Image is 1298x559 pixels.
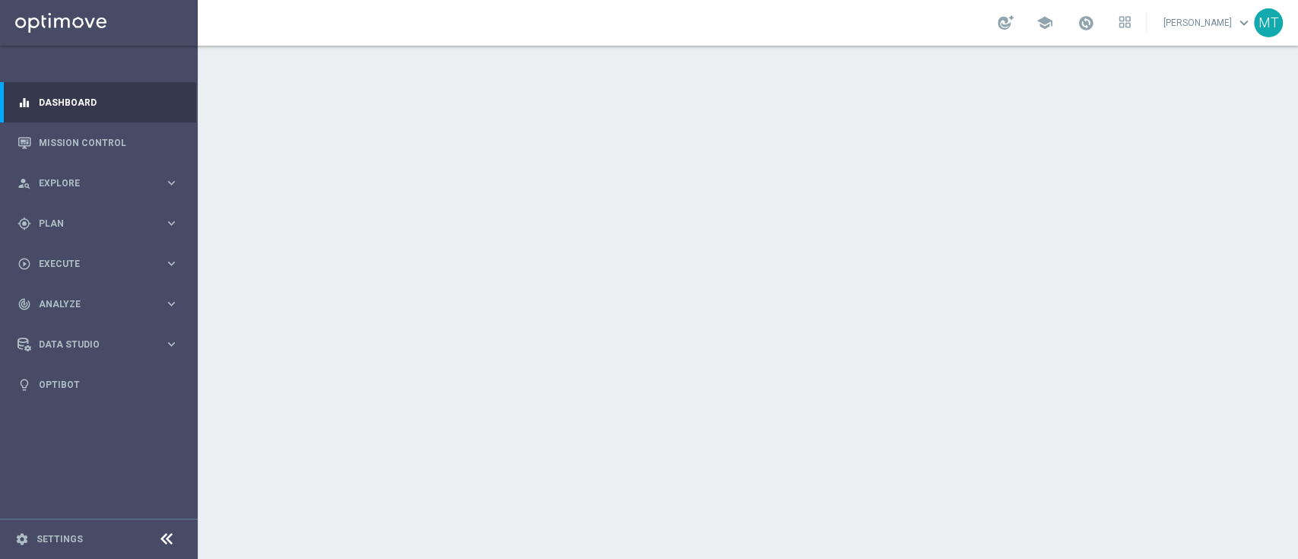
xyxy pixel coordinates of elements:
i: equalizer [17,96,31,110]
span: keyboard_arrow_down [1236,14,1252,31]
i: gps_fixed [17,217,31,230]
div: Data Studio [17,338,164,351]
span: Plan [39,219,164,228]
i: keyboard_arrow_right [164,176,179,190]
button: gps_fixed Plan keyboard_arrow_right [17,218,179,230]
div: Dashboard [17,82,179,122]
span: Execute [39,259,164,268]
a: Settings [36,535,83,544]
span: Explore [39,179,164,188]
span: Data Studio [39,340,164,349]
button: Mission Control [17,137,179,149]
i: settings [15,532,29,546]
a: [PERSON_NAME]keyboard_arrow_down [1162,11,1254,34]
span: school [1036,14,1053,31]
div: Mission Control [17,122,179,163]
i: play_circle_outline [17,257,31,271]
i: keyboard_arrow_right [164,297,179,311]
div: Optibot [17,364,179,405]
i: keyboard_arrow_right [164,216,179,230]
i: keyboard_arrow_right [164,337,179,351]
i: keyboard_arrow_right [164,256,179,271]
a: Mission Control [39,122,179,163]
button: Data Studio keyboard_arrow_right [17,338,179,351]
span: Analyze [39,300,164,309]
div: Explore [17,176,164,190]
button: person_search Explore keyboard_arrow_right [17,177,179,189]
div: Plan [17,217,164,230]
button: equalizer Dashboard [17,97,179,109]
i: track_changes [17,297,31,311]
a: Dashboard [39,82,179,122]
a: Optibot [39,364,179,405]
button: track_changes Analyze keyboard_arrow_right [17,298,179,310]
i: lightbulb [17,378,31,392]
i: person_search [17,176,31,190]
div: MT [1254,8,1283,37]
button: play_circle_outline Execute keyboard_arrow_right [17,258,179,270]
button: lightbulb Optibot [17,379,179,391]
div: Analyze [17,297,164,311]
div: Execute [17,257,164,271]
